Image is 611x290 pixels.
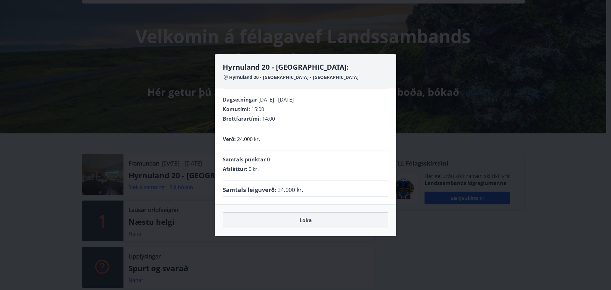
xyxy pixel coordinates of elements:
[223,115,261,122] span: Brottfarartími :
[229,74,359,81] span: Hyrnuland 20 - [GEOGRAPHIC_DATA] - [GEOGRAPHIC_DATA]
[223,186,276,194] span: Samtals leiguverð :
[251,106,264,113] span: 15:00
[223,166,247,173] span: Afsláttur :
[249,166,259,173] span: 0 kr.
[277,186,303,194] span: 24.000 kr.
[258,96,294,103] span: [DATE] - [DATE]
[223,62,388,72] h4: Hyrnuland 20 - [GEOGRAPHIC_DATA]:
[237,135,260,143] p: 24.000 kr.
[262,115,275,122] span: 14:00
[223,136,236,143] span: Verð :
[223,212,388,228] button: Loka
[223,156,266,163] span: Samtals punktar
[223,106,250,113] span: Komutími :
[223,96,257,103] span: Dagsetningar
[267,156,270,163] span: 0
